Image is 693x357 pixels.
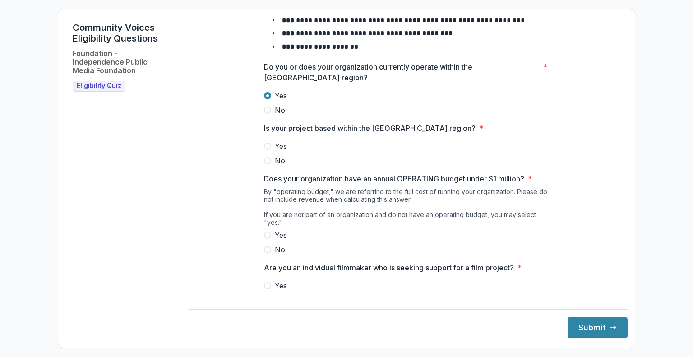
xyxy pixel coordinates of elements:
[568,317,628,338] button: Submit
[275,105,285,116] span: No
[73,22,171,44] h1: Community Voices Eligibility Questions
[264,262,514,273] p: Are you an individual filmmaker who is seeking support for a film project?
[77,82,121,90] span: Eligibility Quiz
[264,123,476,134] p: Is your project based within the [GEOGRAPHIC_DATA] region?
[264,61,540,83] p: Do you or does your organization currently operate within the [GEOGRAPHIC_DATA] region?
[275,155,285,166] span: No
[275,280,287,291] span: Yes
[264,188,553,230] div: By "operating budget," we are referring to the full cost of running your organization. Please do ...
[264,173,524,184] p: Does your organization have an annual OPERATING budget under $1 million?
[275,230,287,241] span: Yes
[275,244,285,255] span: No
[275,141,287,152] span: Yes
[73,49,171,75] h2: Foundation - Independence Public Media Foundation
[275,90,287,101] span: Yes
